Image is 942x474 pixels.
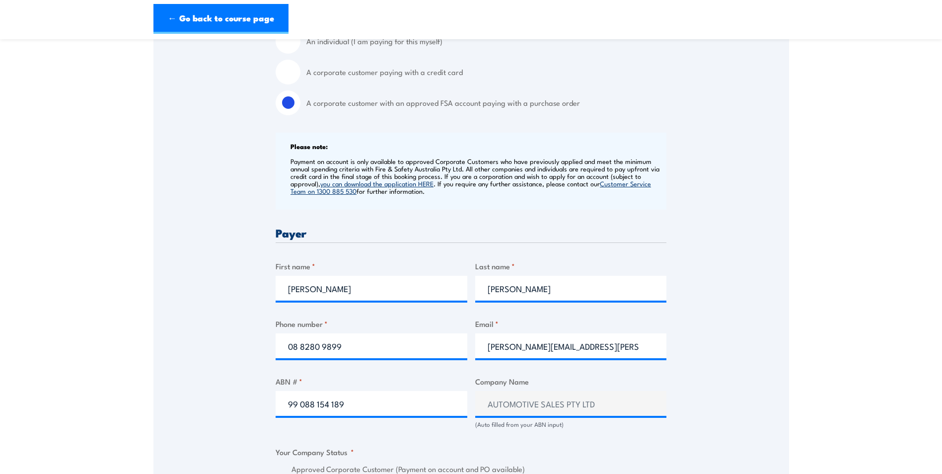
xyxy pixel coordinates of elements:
a: ← Go back to course page [153,4,289,34]
a: you can download the application HERE [320,179,434,188]
label: Email [475,318,667,329]
div: (Auto filled from your ABN input) [475,420,667,429]
label: First name [276,260,467,272]
label: Last name [475,260,667,272]
p: Payment on account is only available to approved Corporate Customers who have previously applied ... [290,158,664,195]
a: Customer Service Team on 1300 885 530 [290,179,651,195]
label: Phone number [276,318,467,329]
label: An individual (I am paying for this myself) [306,29,666,54]
label: A corporate customer with an approved FSA account paying with a purchase order [306,90,666,115]
h3: Payer [276,227,666,238]
label: A corporate customer paying with a credit card [306,60,666,84]
label: ABN # [276,376,467,387]
legend: Your Company Status [276,446,354,458]
b: Please note: [290,141,328,151]
label: Company Name [475,376,667,387]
